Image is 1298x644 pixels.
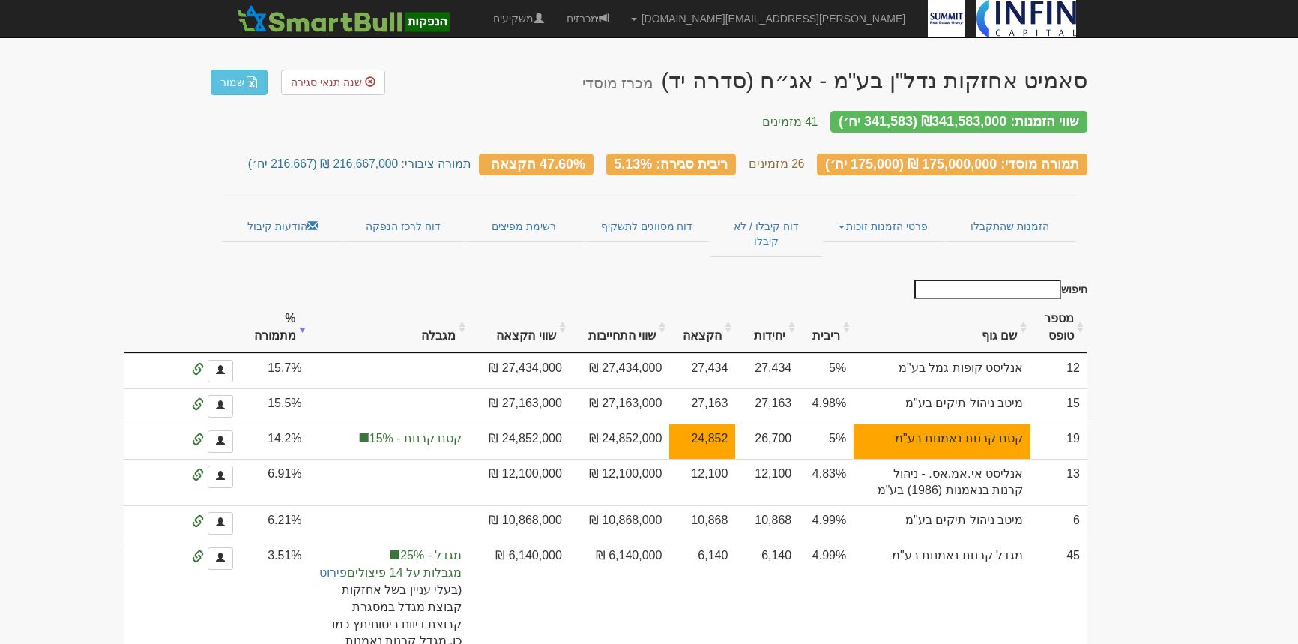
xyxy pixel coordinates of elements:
th: שווי התחייבות: activate to sort column ascending [570,303,669,353]
td: 27,163,000 ₪ [570,388,669,424]
td: אנליסט קופות גמל בע"מ [854,353,1030,388]
th: שם גוף : activate to sort column ascending [854,303,1030,353]
input: חיפוש [914,280,1061,299]
th: % מתמורה: activate to sort column ascending [241,303,310,353]
a: פרטי הזמנות זוכות [823,211,944,242]
td: אחוז הקצאה להצעה זו 93.1% [669,424,735,459]
th: מגבלה: activate to sort column ascending [310,303,470,353]
span: שנה תנאי סגירה [291,76,362,88]
td: 14.2% [241,424,310,459]
td: 24,852,000 ₪ [570,424,669,459]
td: הקצאה בפועל לקבוצה 'קסם קרנות' 15.0% [310,424,470,459]
span: מגדל - 25% [317,547,462,565]
td: 19 [1030,424,1087,459]
td: 27,434,000 ₪ [570,353,669,388]
th: יחידות: activate to sort column ascending [735,303,799,353]
td: 12,100 [735,459,799,506]
a: רשימת מפיצים [464,211,584,242]
td: 10,868,000 ₪ [570,505,669,541]
a: דוח לרכז הנפקה [342,211,463,242]
small: 26 מזמינים [749,157,805,170]
td: 6.21% [241,505,310,541]
td: 27,163,000 ₪ [469,388,569,424]
a: הזמנות שהתקבלו [944,211,1076,242]
th: ריבית : activate to sort column ascending [799,303,854,353]
div: שווי הזמנות: ₪341,583,000 (341,583 יח׳) [830,111,1087,133]
span: קסם קרנות - 15% [317,430,462,448]
td: 4.98% [799,388,854,424]
td: 15.5% [241,388,310,424]
td: 12,100,000 ₪ [469,459,569,506]
td: 12,100,000 ₪ [570,459,669,506]
th: שווי הקצאה: activate to sort column ascending [469,303,569,353]
a: הודעות קיבול [222,211,342,242]
td: 24,852,000 ₪ [469,424,569,459]
span: 47.60% הקצאה [491,156,585,171]
div: סאמיט אחזקות נדל"ן בע"מ - אג״ח (סדרה יד) - הנפקה לציבור [582,68,1087,93]
td: 4.99% [799,505,854,541]
span: מגבלות על 14 פיצולים [317,565,462,582]
td: 12 [1030,353,1087,388]
td: 5% [799,424,854,459]
td: 6 [1030,505,1087,541]
td: 10,868 [669,505,735,541]
th: הקצאה: activate to sort column ascending [669,303,735,353]
td: 6.91% [241,459,310,506]
small: תמורה ציבורי: 216,667,000 ₪ (216,667 יח׳) [248,157,471,170]
a: דוח קיבלו / לא קיבלו [710,211,823,257]
th: מספר טופס: activate to sort column ascending [1030,303,1087,353]
td: מיטב ניהול תיקים בע"מ [854,505,1030,541]
td: 12,100 [669,459,735,506]
img: SmartBull Logo [233,4,453,34]
td: 5% [799,353,854,388]
label: חיפוש [909,280,1087,299]
img: excel-file-white.png [246,76,258,88]
div: תמורה מוסדי: 175,000,000 ₪ (175,000 יח׳) [817,154,1087,175]
td: 15.7% [241,353,310,388]
a: פירוט [319,566,347,579]
td: 27,163 [735,388,799,424]
td: 15 [1030,388,1087,424]
a: דוח מסווגים לתשקיף [584,211,709,242]
a: שמור [211,70,268,95]
td: 10,868,000 ₪ [469,505,569,541]
div: ריבית סגירה: 5.13% [606,154,737,175]
small: מכרז מוסדי [582,75,653,91]
td: 4.83% [799,459,854,506]
a: שנה תנאי סגירה [281,70,385,95]
td: 27,434 [669,353,735,388]
td: 27,434,000 ₪ [469,353,569,388]
td: קסם קרנות נאמנות בע"מ [854,424,1030,459]
td: 10,868 [735,505,799,541]
td: אנליסט אי.אמ.אס. - ניהול קרנות בנאמנות (1986) בע"מ [854,459,1030,506]
td: 27,163 [669,388,735,424]
td: 26,700 [735,424,799,459]
td: 13 [1030,459,1087,506]
td: 27,434 [735,353,799,388]
small: 41 מזמינים [762,115,818,128]
td: מיטב ניהול תיקים בע"מ [854,388,1030,424]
